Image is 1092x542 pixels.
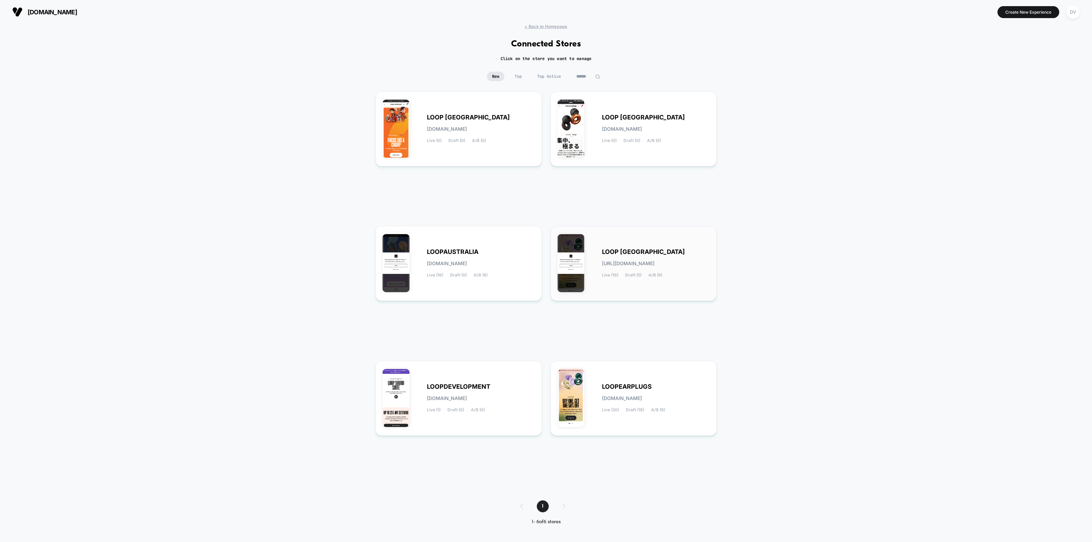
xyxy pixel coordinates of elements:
[427,396,467,401] span: [DOMAIN_NAME]
[10,6,79,17] button: [DOMAIN_NAME]
[1064,5,1082,19] button: DV
[501,56,592,61] h2: Click on the store you want to manage
[602,273,618,277] span: Live (18)
[602,115,685,120] span: LOOP [GEOGRAPHIC_DATA]
[12,7,23,17] img: Visually logo
[427,273,443,277] span: Live (16)
[513,519,579,525] div: 1 - 6 of 6 stores
[626,408,644,412] span: Draft (18)
[509,72,527,81] span: Top
[474,273,488,277] span: A/B (8)
[602,249,685,254] span: LOOP [GEOGRAPHIC_DATA]
[1066,5,1080,19] div: DV
[427,127,467,131] span: [DOMAIN_NAME]
[558,234,585,292] img: LOOP_UNITED_STATES
[647,138,661,143] span: A/B (0)
[558,100,585,158] img: LOOP_JAPAN
[28,9,77,16] span: [DOMAIN_NAME]
[427,261,467,266] span: [DOMAIN_NAME]
[427,249,478,254] span: LOOPAUSTRALIA
[511,39,581,49] h1: Connected Stores
[602,261,655,266] span: [URL][DOMAIN_NAME]
[623,138,640,143] span: Draft (0)
[532,72,566,81] span: Top Active
[602,384,652,389] span: LOOPEARPLUGS
[383,100,409,158] img: LOOP_INDIA
[448,138,465,143] span: Draft (0)
[427,408,441,412] span: Live (1)
[383,369,409,427] img: LOOPDEVELOPMENT
[471,408,485,412] span: A/B (0)
[602,408,619,412] span: Live (20)
[602,127,642,131] span: [DOMAIN_NAME]
[558,369,585,427] img: LOOPEARPLUGS
[625,273,642,277] span: Draft (5)
[648,273,662,277] span: A/B (9)
[602,138,617,143] span: Live (0)
[602,396,642,401] span: [DOMAIN_NAME]
[595,74,600,79] img: edit
[450,273,467,277] span: Draft (0)
[427,384,490,389] span: LOOPDEVELOPMENT
[427,115,510,120] span: LOOP [GEOGRAPHIC_DATA]
[447,408,464,412] span: Draft (0)
[525,24,567,29] span: < Back to Homepage
[537,500,549,512] span: 1
[997,6,1059,18] button: Create New Experience
[472,138,486,143] span: A/B (0)
[427,138,442,143] span: Live (0)
[487,72,504,81] span: New
[383,234,409,292] img: LOOPAUSTRALIA
[651,408,665,412] span: A/B (9)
